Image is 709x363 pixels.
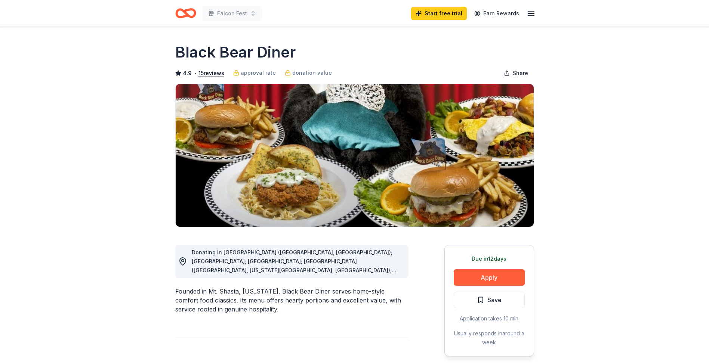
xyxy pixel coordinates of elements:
div: Due in 12 days [454,254,525,263]
button: Share [498,66,534,81]
button: Apply [454,269,525,286]
a: approval rate [233,68,276,77]
img: Image for Black Bear Diner [176,84,534,227]
div: Founded in Mt. Shasta, [US_STATE], Black Bear Diner serves home-style comfort food classics. Its ... [175,287,409,314]
span: • [194,70,196,76]
div: Application takes 10 min [454,314,525,323]
span: Falcon Fest [217,9,247,18]
button: Save [454,292,525,308]
a: Home [175,4,196,22]
button: Falcon Fest [202,6,262,21]
button: 15reviews [198,69,224,78]
div: Usually responds in around a week [454,329,525,347]
span: donation value [292,68,332,77]
span: Share [513,69,528,78]
h1: Black Bear Diner [175,42,296,63]
a: Start free trial [411,7,467,20]
a: Earn Rewards [470,7,524,20]
span: 4.9 [183,69,192,78]
span: Save [487,295,502,305]
a: donation value [285,68,332,77]
span: approval rate [241,68,276,77]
